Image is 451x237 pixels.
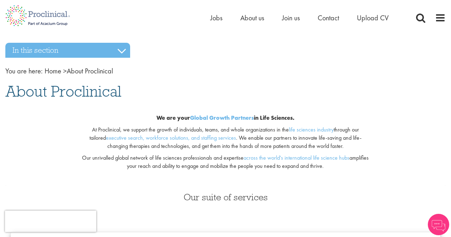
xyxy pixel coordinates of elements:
a: Upload CV [357,13,389,22]
span: About Proclinical [45,66,113,76]
b: We are your in Life Sciences. [157,114,294,122]
span: You are here: [5,66,43,76]
a: Join us [282,13,300,22]
a: breadcrumb link to Home [45,66,61,76]
a: About us [240,13,264,22]
a: life sciences industry [289,126,334,133]
p: At Proclinical, we support the growth of individuals, teams, and whole organizations in the throu... [81,126,370,150]
h3: In this section [5,43,130,58]
h3: Our suite of services [5,192,446,202]
p: Our unrivalled global network of life sciences professionals and expertise amplifies your reach a... [81,154,370,170]
span: > [63,66,67,76]
a: Global Growth Partners [190,114,254,122]
iframe: reCAPTCHA [5,211,96,232]
span: About Proclinical [5,82,121,101]
a: Jobs [210,13,222,22]
a: Contact [318,13,339,22]
img: Chatbot [428,214,449,235]
a: executive search, workforce solutions, and staffing services [106,134,236,141]
a: across the world's international life science hubs [244,154,349,161]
